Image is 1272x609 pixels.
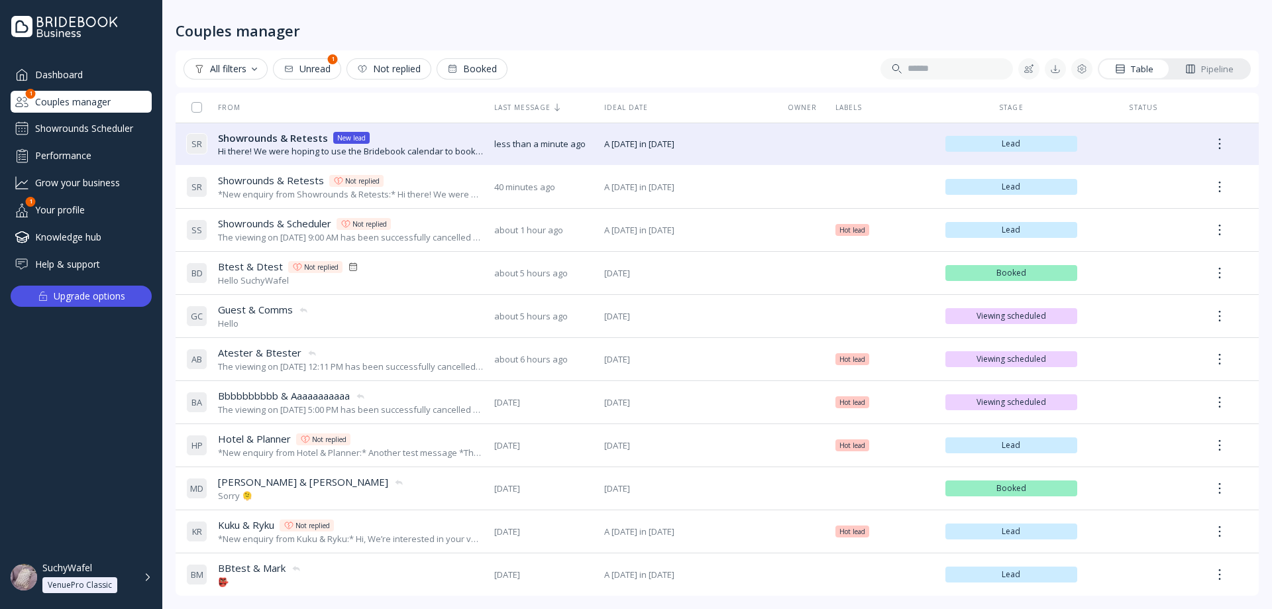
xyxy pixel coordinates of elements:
span: A [DATE] in [DATE] [604,138,770,150]
div: The viewing on [DATE] 12:11 PM has been successfully cancelled by SuchyWafel. [218,360,484,373]
span: A [DATE] in [DATE] [604,569,770,581]
div: 1 [26,89,36,99]
span: Lead [951,225,1073,235]
div: Not replied [312,434,346,445]
div: Booked [447,64,497,74]
span: [DATE] [494,439,594,452]
span: Kuku & Ryku [218,518,274,532]
div: K R [186,521,207,542]
span: [PERSON_NAME] & [PERSON_NAME] [218,475,388,489]
div: All filters [194,64,257,74]
span: about 1 hour ago [494,224,594,237]
a: Dashboard [11,64,152,85]
a: Help & support [11,253,152,275]
div: 1 [26,197,36,207]
button: Upgrade options [11,286,152,307]
button: All filters [184,58,268,80]
div: A B [186,349,207,370]
a: Grow your business [11,172,152,194]
span: [DATE] [604,396,770,409]
span: 40 minutes ago [494,181,594,194]
span: A [DATE] in [DATE] [604,526,770,538]
div: From [186,103,240,112]
span: [DATE] [604,267,770,280]
span: Viewing scheduled [951,311,1073,321]
span: [DATE] [494,482,594,495]
div: S S [186,219,207,241]
button: Unread [273,58,341,80]
div: SuchyWafel [42,562,92,574]
span: Hot lead [839,397,865,408]
span: [DATE] [494,526,594,538]
span: Lead [951,182,1073,192]
div: B M [186,564,207,585]
span: Lead [951,440,1073,451]
div: Owner [780,103,825,112]
span: Showrounds & Retests [218,174,324,188]
a: Your profile1 [11,199,152,221]
span: Btest & Dtest [218,260,283,274]
span: [DATE] [604,353,770,366]
span: Viewing scheduled [951,397,1073,408]
span: less than a minute ago [494,138,594,150]
div: S R [186,133,207,154]
div: H P [186,435,207,456]
div: *New enquiry from Kuku & Ryku:* Hi, We’re interested in your venue for our wedding! We would like... [218,533,484,545]
span: Booked [951,483,1073,494]
div: *New enquiry from Hotel & Planner:* Another test message *They're interested in receiving the fol... [218,447,484,459]
a: Couples manager1 [11,91,152,113]
span: [DATE] [604,482,770,495]
button: Not replied [346,58,431,80]
span: Lead [951,138,1073,149]
div: 1 [328,54,338,64]
span: [DATE] [494,396,594,409]
div: Hello SuchyWafel [218,274,358,287]
button: Booked [437,58,507,80]
div: Couples manager [11,91,152,113]
div: Your profile [11,199,152,221]
span: Atester & Btester [218,346,301,360]
span: Bbbbbbbbbb & Aaaaaaaaaaa [218,389,350,403]
div: The viewing on [DATE] 5:00 PM has been successfully cancelled by SuchyWafel. [218,404,484,416]
span: about 5 hours ago [494,310,594,323]
div: Not replied [357,64,421,74]
span: A [DATE] in [DATE] [604,224,770,237]
div: Last message [494,103,594,112]
span: Hot lead [839,225,865,235]
div: Knowledge hub [11,226,152,248]
div: Ideal date [604,103,770,112]
div: The viewing on [DATE] 9:00 AM has been successfully cancelled by SuchyWafel. [218,231,484,244]
div: Stage [945,103,1078,112]
div: Not replied [352,219,387,229]
div: Upgrade options [54,287,125,305]
div: Not replied [345,176,380,186]
span: about 5 hours ago [494,267,594,280]
span: Lead [951,569,1073,580]
div: Labels [835,103,935,112]
span: Showrounds & Scheduler [218,217,331,231]
div: Not replied [295,520,330,531]
span: BBtest & Mark [218,561,286,575]
a: Performance [11,144,152,166]
span: A [DATE] in [DATE] [604,181,770,194]
div: Couples manager [176,21,300,40]
span: Lead [951,526,1073,537]
a: Showrounds Scheduler [11,118,152,139]
span: [DATE] [604,310,770,323]
span: Hot lead [839,526,865,537]
div: *New enquiry from Showrounds & Retests:* Hi there! We were hoping to use the Bridebook calendar t... [218,188,484,201]
span: Hot lead [839,440,865,451]
div: Status [1088,103,1198,112]
span: Hot lead [839,354,865,364]
div: Hi there! We were hoping to use the Bridebook calendar to book a viewing, but couldn't see any av... [218,145,484,158]
div: G C [186,305,207,327]
div: Hello [218,317,309,330]
div: Sorry 🫠 [218,490,404,502]
span: Showrounds & Retests [218,131,328,145]
span: Guest & Comms [218,303,293,317]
